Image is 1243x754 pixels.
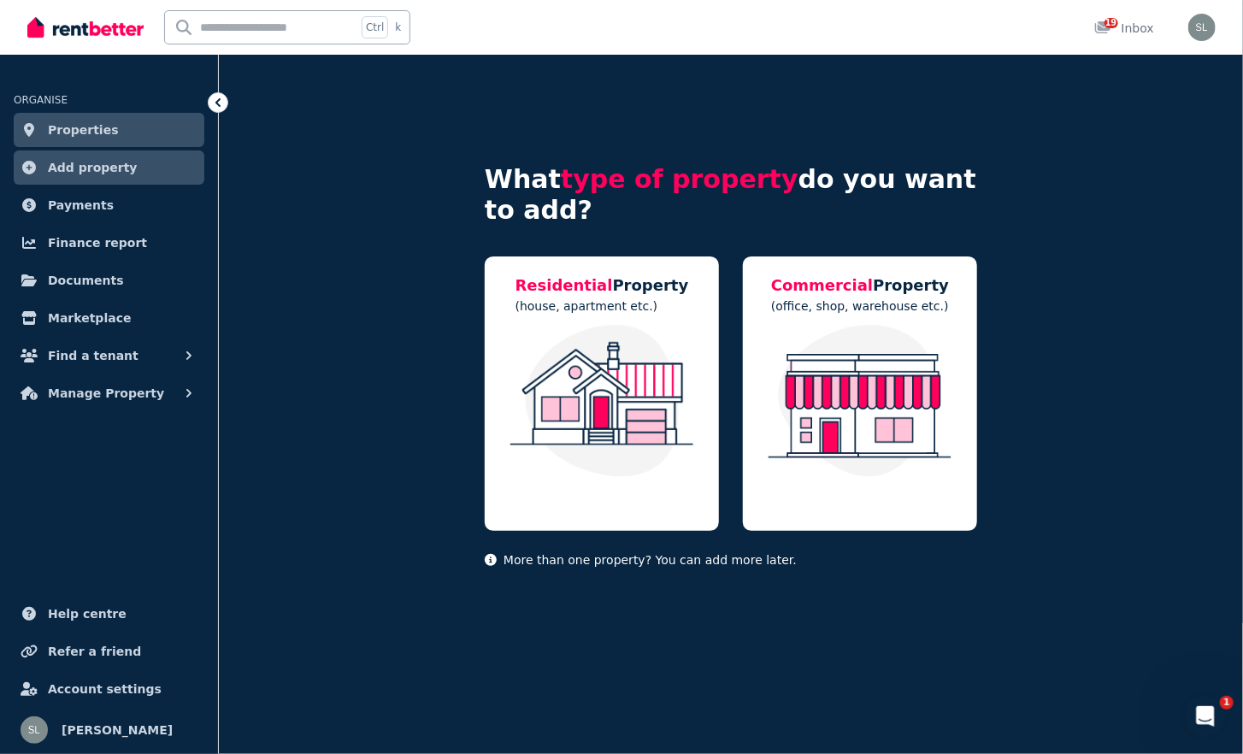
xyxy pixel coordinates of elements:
span: Commercial [771,276,873,294]
button: Find a tenant [14,339,204,373]
span: Finance report [48,233,147,253]
span: Documents [48,270,124,291]
span: ORGANISE [14,94,68,106]
button: Manage Property [14,376,204,410]
span: Residential [515,276,613,294]
img: Sam Lee [21,716,48,744]
span: Find a tenant [48,345,138,366]
a: Properties [14,113,204,147]
span: Help centre [48,604,127,624]
span: 19 [1105,18,1118,28]
h4: What do you want to add? [485,164,977,226]
a: Documents [14,263,204,297]
a: Refer a friend [14,634,204,669]
a: Add property [14,150,204,185]
p: (office, shop, warehouse etc.) [771,297,949,315]
span: Refer a friend [48,641,141,662]
span: Properties [48,120,119,140]
div: Inbox [1094,20,1154,37]
p: More than one property? You can add more later. [485,551,977,568]
a: Marketplace [14,301,204,335]
span: Marketplace [48,308,131,328]
span: 1 [1220,696,1234,710]
span: Ctrl [362,16,388,38]
span: Manage Property [48,383,164,404]
a: Help centre [14,597,204,631]
h5: Property [515,274,689,297]
p: (house, apartment etc.) [515,297,689,315]
a: Finance report [14,226,204,260]
iframe: Intercom live chat [1185,696,1226,737]
img: Residential Property [502,325,702,477]
span: Account settings [48,679,162,699]
a: Account settings [14,672,204,706]
span: k [395,21,401,34]
span: type of property [561,164,798,194]
h5: Property [771,274,949,297]
a: Payments [14,188,204,222]
span: Add property [48,157,138,178]
img: Sam Lee [1188,14,1216,41]
img: Commercial Property [760,325,960,477]
span: [PERSON_NAME] [62,720,173,740]
span: Payments [48,195,114,215]
img: RentBetter [27,15,144,40]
